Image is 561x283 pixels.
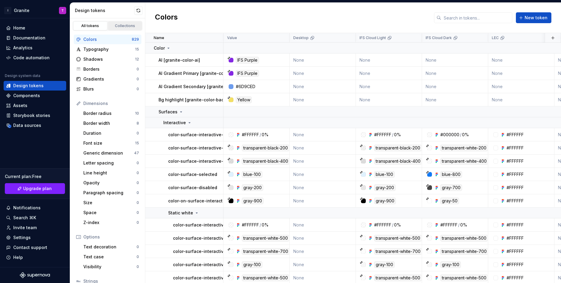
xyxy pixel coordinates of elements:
[83,244,137,250] div: Text decoration
[242,158,290,165] div: transparent-black-400
[83,190,137,196] div: Paragraph spacing
[290,218,356,232] td: None
[137,245,139,249] div: 0
[260,222,261,228] div: /
[81,138,141,148] a: Font size15
[13,25,25,31] div: Home
[155,12,178,23] h2: Colors
[137,254,139,259] div: 0
[13,235,31,241] div: Settings
[422,80,488,93] td: None
[83,66,137,72] div: Borders
[134,151,139,155] div: 47
[137,121,139,126] div: 8
[356,93,422,106] td: None
[4,253,66,262] button: Help
[159,84,288,90] p: AI Gradient Secondary [granite-color-ai-gradient-secondary]
[290,181,356,194] td: None
[159,109,177,115] p: Surfaces
[159,57,200,63] p: AI [granite-color-ai]
[81,218,141,227] a: Z-index0
[236,84,255,90] div: #6D9CED
[460,132,461,138] div: /
[242,184,263,191] div: gray-200
[359,35,386,40] p: IFS Cloud Light
[137,77,139,82] div: 0
[356,54,422,67] td: None
[13,225,37,231] div: Invite team
[242,261,262,268] div: gray-100
[507,171,524,177] div: #FFFFFF
[440,235,488,241] div: transparent-white-500
[83,46,135,52] div: Typography
[75,23,105,28] div: All tokens
[135,141,139,146] div: 15
[4,91,66,100] a: Components
[242,171,262,178] div: blue-100
[236,57,259,63] div: IFS Purple
[74,54,141,64] a: Shadows12
[507,185,524,191] div: #FFFFFF
[81,148,141,158] a: Generic dimension47
[173,248,273,254] p: color-surface-interactive-static-white-pressed
[83,170,137,176] div: Line height
[4,53,66,63] a: Code automation
[374,248,422,255] div: transparent-white-700
[440,158,488,165] div: transparent-white-400
[462,132,469,138] div: 0%
[13,205,41,211] div: Notifications
[83,264,137,270] div: Visibility
[74,45,141,54] a: Typography15
[135,57,139,62] div: 12
[262,222,269,228] div: 0%
[81,242,141,252] a: Text decoration0
[290,93,356,106] td: None
[426,35,452,40] p: IFS Cloud Dark
[290,232,356,245] td: None
[374,171,395,178] div: blue-100
[83,220,137,226] div: Z-index
[507,235,524,241] div: #FFFFFF
[440,198,459,204] div: gray-50
[159,70,274,76] p: AI Gradient Primary [granite-color-ai-gradient-primary]
[422,54,488,67] td: None
[83,120,137,126] div: Border width
[242,132,259,138] div: #FFFFFF
[83,180,137,186] div: Opacity
[137,171,139,175] div: 0
[154,35,164,40] p: Name
[81,109,141,118] a: Border radius10
[1,4,69,17] button: IGraniteT
[507,158,524,164] div: #FFFFFF
[23,186,52,192] span: Upgrade plan
[83,200,137,206] div: Size
[81,158,141,168] a: Letter spacing0
[81,168,141,178] a: Line height0
[440,184,462,191] div: gray-700
[507,262,524,268] div: #FFFFFF
[242,235,289,241] div: transparent-white-500
[262,132,269,138] div: 0%
[290,245,356,258] td: None
[173,275,274,281] p: color-surface-interactive-static-white-disabled
[290,155,356,168] td: None
[137,264,139,269] div: 0
[61,8,64,13] div: T
[374,132,391,138] div: #FFFFFF
[440,248,488,255] div: transparent-white-700
[242,198,264,204] div: gray-900
[13,45,32,51] div: Analytics
[4,43,66,53] a: Analytics
[20,272,50,278] svg: Supernova Logo
[236,70,259,77] div: IFS Purple
[13,35,45,41] div: Documentation
[137,87,139,91] div: 0
[507,248,524,254] div: #FFFFFF
[81,178,141,188] a: Opacity0
[488,93,554,106] td: None
[137,131,139,136] div: 0
[137,210,139,215] div: 0
[4,81,66,91] a: Design tokens
[83,254,137,260] div: Text case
